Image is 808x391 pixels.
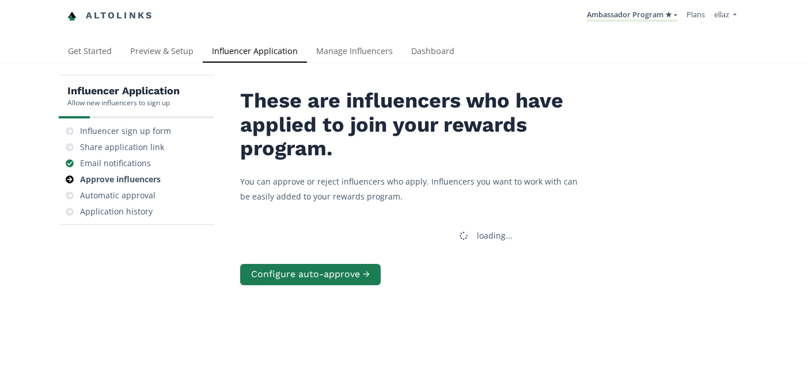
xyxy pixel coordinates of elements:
[80,158,151,169] div: Email notifications
[67,11,77,21] img: favicon-32x32.png
[686,9,705,20] a: Plans
[477,230,513,241] div: loading...
[402,41,464,64] a: Dashboard
[714,9,729,20] span: ellaz
[203,41,307,64] a: Influencer Application
[714,9,736,22] a: ellaz
[587,9,677,22] a: Ambassador Program ★
[80,206,153,217] div: Application history
[240,89,586,160] h2: These are influencers who have applied to join your rewards program.
[80,125,171,137] div: Influencer sign up form
[307,41,402,64] a: Manage Influencers
[59,41,121,64] a: Get Started
[67,84,180,98] h5: Influencer Application
[80,174,161,185] div: Approve influencers
[80,190,155,201] div: Automatic approval
[121,41,203,64] a: Preview & Setup
[80,141,164,153] div: Share application link
[67,6,154,25] a: Altolinks
[240,264,381,285] button: Configure auto-approve →
[67,98,180,108] div: Allow new influencers to sign up
[240,174,586,203] p: You can approve or reject influencers who apply. Influencers you want to work with can be easily ...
